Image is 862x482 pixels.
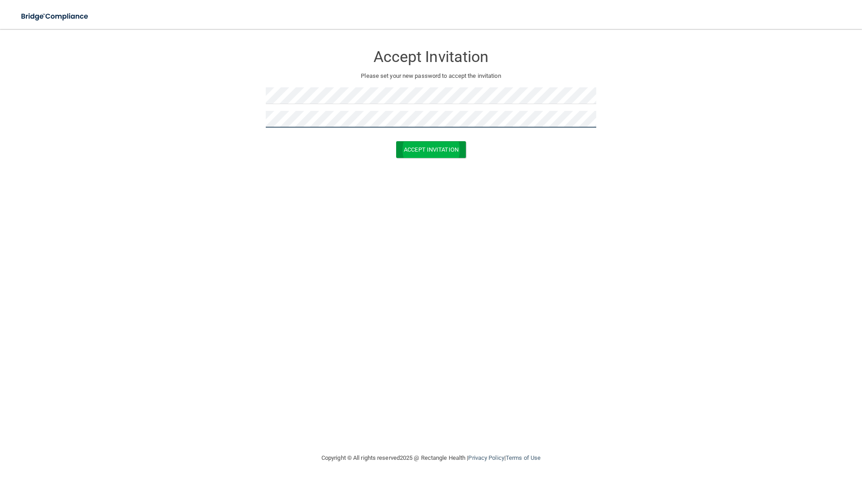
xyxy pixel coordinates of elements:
[14,7,97,26] img: bridge_compliance_login_screen.278c3ca4.svg
[266,48,596,65] h3: Accept Invitation
[506,454,541,461] a: Terms of Use
[468,454,504,461] a: Privacy Policy
[273,71,589,81] p: Please set your new password to accept the invitation
[266,444,596,472] div: Copyright © All rights reserved 2025 @ Rectangle Health | |
[396,141,466,158] button: Accept Invitation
